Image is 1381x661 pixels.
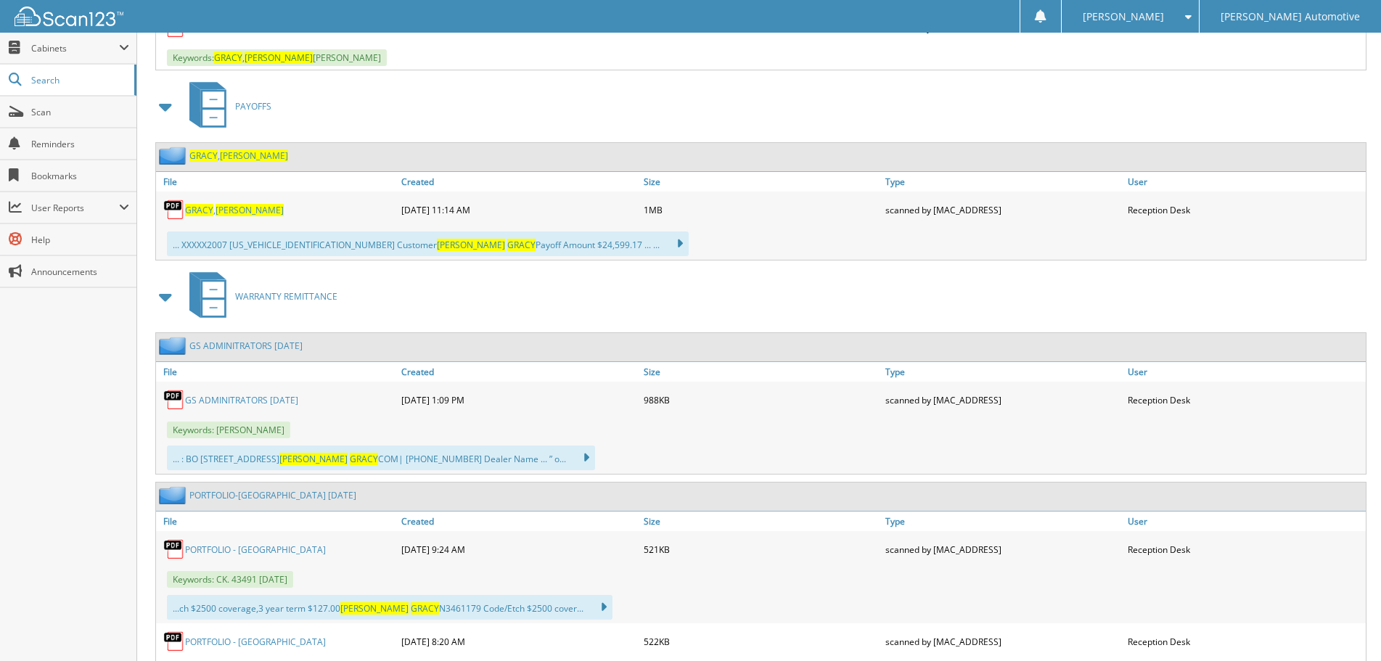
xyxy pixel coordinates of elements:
span: [PERSON_NAME] Automotive [1221,12,1360,21]
span: Search [31,74,127,86]
a: Size [640,172,882,192]
a: PORTFOLIO - [GEOGRAPHIC_DATA] [185,543,326,556]
a: File [156,512,398,531]
span: User Reports [31,202,119,214]
div: Reception Desk [1124,385,1366,414]
div: scanned by [MAC_ADDRESS] [882,385,1123,414]
span: [PERSON_NAME] [245,52,313,64]
img: PDF.png [163,199,185,221]
span: [PERSON_NAME] [1083,12,1164,21]
a: Size [640,512,882,531]
div: [DATE] 8:20 AM [398,627,639,656]
span: GRACY [350,453,378,465]
div: scanned by [MAC_ADDRESS] [882,535,1123,564]
a: GRACY,[PERSON_NAME] [185,204,284,216]
a: Type [882,362,1123,382]
a: Created [398,172,639,192]
a: PAYOFFS [181,78,271,135]
span: Keywords: [PERSON_NAME] [167,422,290,438]
span: WARRANTY REMITTANCE [235,290,337,303]
div: Reception Desk [1124,195,1366,224]
a: GS ADMINITRATORS [DATE] [189,340,303,352]
div: [DATE] 1:09 PM [398,385,639,414]
span: Help [31,234,129,246]
span: Keywords: , [PERSON_NAME] [167,49,387,66]
iframe: Chat Widget [1308,591,1381,661]
a: User [1124,512,1366,531]
a: PORTFOLIO-[GEOGRAPHIC_DATA] [DATE] [189,489,356,501]
div: scanned by [MAC_ADDRESS] [882,195,1123,224]
a: File [156,172,398,192]
span: Bookmarks [31,170,129,182]
a: Type [882,512,1123,531]
span: GRACY [214,52,242,64]
img: PDF.png [163,631,185,652]
a: GS ADMINITRATORS [DATE] [185,394,298,406]
div: ... : BO [STREET_ADDRESS] COM| [PHONE_NUMBER] Dealer Name ... ” o... [167,446,595,470]
img: folder2.png [159,337,189,355]
div: [DATE] 9:24 AM [398,535,639,564]
img: folder2.png [159,147,189,165]
a: Type [882,172,1123,192]
div: ...ch $2500 coverage,3 year term $127.00 N3461179 Code/Etch $2500 cover... [167,595,612,620]
a: PORTFOLIO - [GEOGRAPHIC_DATA] [185,636,326,648]
a: User [1124,362,1366,382]
span: Cabinets [31,42,119,54]
a: Size [640,362,882,382]
a: GRACY,[PERSON_NAME] [189,149,288,162]
span: GRACY [185,204,213,216]
div: 521KB [640,535,882,564]
div: scanned by [MAC_ADDRESS] [882,627,1123,656]
span: [PERSON_NAME] [279,453,348,465]
div: [DATE] 11:14 AM [398,195,639,224]
span: Announcements [31,266,129,278]
span: [PERSON_NAME] [340,602,409,615]
a: Created [398,362,639,382]
div: 522KB [640,627,882,656]
img: scan123-logo-white.svg [15,7,123,26]
a: User [1124,172,1366,192]
img: PDF.png [163,389,185,411]
div: Reception Desk [1124,535,1366,564]
div: 988KB [640,385,882,414]
span: GRACY [507,239,536,251]
a: Created [398,512,639,531]
img: PDF.png [163,538,185,560]
img: folder2.png [159,486,189,504]
span: Scan [31,106,129,118]
a: File [156,362,398,382]
div: Reception Desk [1124,627,1366,656]
a: WARRANTY REMITTANCE [181,268,337,325]
span: [PERSON_NAME] [216,204,284,216]
span: Keywords: CK. 43491 [DATE] [167,571,293,588]
div: ... XXXXX2007 [US_VEHICLE_IDENTIFICATION_NUMBER] Customer Payoff Amount $24,599.17 ... ... [167,231,689,256]
span: PAYOFFS [235,100,271,112]
span: GRACY [411,602,439,615]
span: Reminders [31,138,129,150]
span: [PERSON_NAME] [220,149,288,162]
div: 1MB [640,195,882,224]
span: [PERSON_NAME] [437,239,505,251]
span: GRACY [189,149,218,162]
